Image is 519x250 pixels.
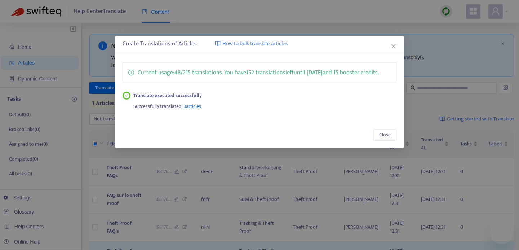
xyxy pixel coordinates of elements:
[128,68,134,75] span: info-circle
[373,129,396,141] button: Close
[133,100,397,110] div: Successfully translated
[390,42,398,50] button: Close
[379,131,391,139] span: Close
[391,43,396,49] span: close
[215,41,221,47] img: image-link
[125,93,129,97] span: check
[133,92,202,100] strong: Translate executed successfully
[490,221,513,244] iframe: Button to launch messaging window
[215,40,288,48] a: How to bulk translate articles
[222,40,288,48] span: How to bulk translate articles
[138,68,379,77] p: Current usage: 48 / 215 translations . You have 152 translations left until [DATE] and 15 booster...
[183,102,201,110] span: 3 articles
[123,40,396,48] div: Create Translations of Articles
